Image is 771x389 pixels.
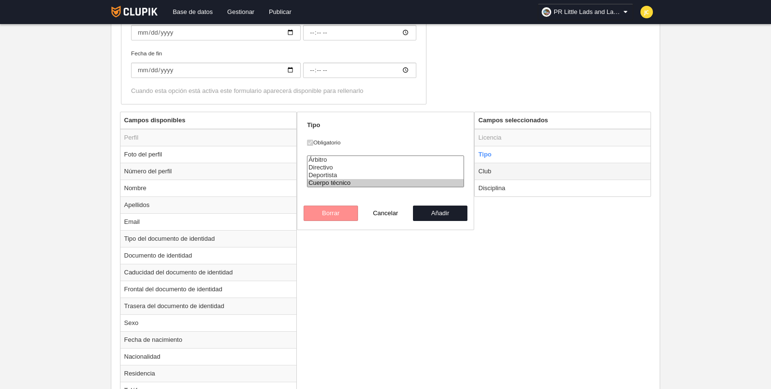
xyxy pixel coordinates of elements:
div: Cuando esta opción está activa este formulario aparecerá disponible para rellenarlo [131,87,416,95]
img: Clupik [111,6,158,17]
th: Campos disponibles [120,112,297,129]
td: Club [475,163,651,180]
td: Residencia [120,365,297,382]
td: Perfil [120,129,297,146]
td: Sexo [120,314,297,331]
option: Deportista [307,171,464,179]
td: Fecha de nacimiento [120,331,297,348]
img: c2l6ZT0zMHgzMCZmcz05JnRleHQ9SkMmYmc9ZmRkODM1.png [640,6,653,18]
td: Frontal del documento de identidad [120,281,297,298]
td: Nacionalidad [120,348,297,365]
option: Cuerpo técnico [307,179,464,187]
input: Obligatorio [307,140,313,146]
button: Añadir [413,206,468,221]
input: Fecha de inicio [131,25,301,40]
td: Email [120,213,297,230]
input: Fecha de fin [131,63,301,78]
strong: Tipo [307,121,320,129]
td: Apellidos [120,196,297,213]
td: Foto del perfil [120,146,297,163]
td: Nombre [120,180,297,196]
span: PR Little Lads and Lassies [554,7,621,17]
td: Trasera del documento de identidad [120,298,297,314]
td: Documento de identidad [120,247,297,264]
td: Tipo [475,146,651,163]
option: Directivo [307,164,464,171]
label: Fecha de fin [131,49,416,78]
label: Obligatorio [307,138,464,147]
button: Cancelar [358,206,413,221]
td: Número del perfil [120,163,297,180]
input: Fecha de inicio [303,25,416,40]
td: Caducidad del documento de identidad [120,264,297,281]
td: Tipo del documento de identidad [120,230,297,247]
a: PR Little Lads and Lassies [538,4,633,20]
label: Fecha de inicio [131,12,416,40]
input: Fecha de fin [303,63,416,78]
th: Campos seleccionados [475,112,651,129]
td: Disciplina [475,180,651,196]
img: Oa1Nx3A3h3Wg.30x30.jpg [542,7,551,17]
option: Árbitro [307,156,464,164]
td: Licencia [475,129,651,146]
